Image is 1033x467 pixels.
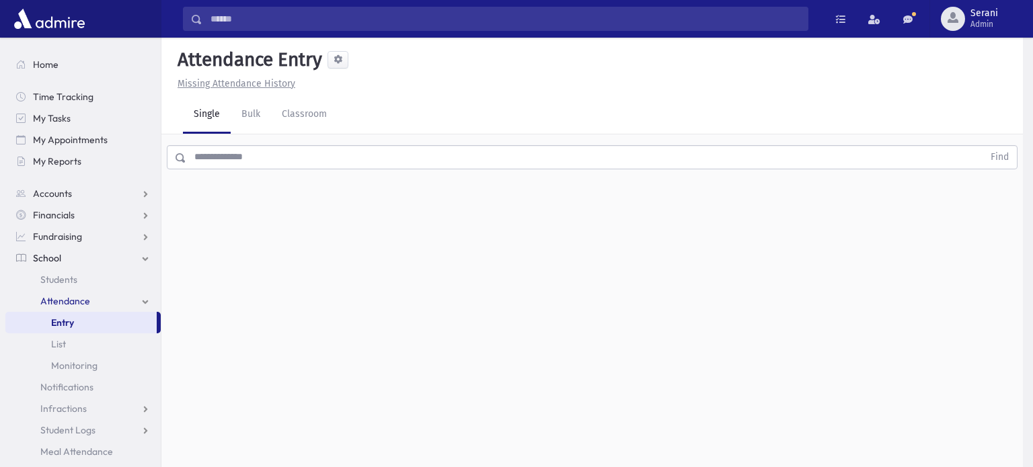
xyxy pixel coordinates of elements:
a: Attendance [5,290,161,312]
a: Fundraising [5,226,161,247]
span: Entry [51,316,74,329]
span: Admin [970,19,998,30]
span: Attendance [40,295,90,307]
span: Financials [33,209,75,221]
span: My Reports [33,155,81,167]
span: Monitoring [51,359,98,372]
u: Missing Attendance History [178,78,295,89]
a: My Reports [5,151,161,172]
span: Notifications [40,381,93,393]
a: Time Tracking [5,86,161,108]
span: My Tasks [33,112,71,124]
a: School [5,247,161,269]
a: Students [5,269,161,290]
h5: Attendance Entry [172,48,322,71]
img: AdmirePro [11,5,88,32]
span: Students [40,273,77,286]
span: My Appointments [33,134,108,146]
a: Single [183,96,231,134]
a: Financials [5,204,161,226]
a: Monitoring [5,355,161,376]
span: Meal Attendance [40,445,113,458]
a: Notifications [5,376,161,398]
a: Student Logs [5,419,161,441]
a: List [5,333,161,355]
span: Time Tracking [33,91,93,103]
a: Missing Attendance History [172,78,295,89]
a: My Appointments [5,129,161,151]
input: Search [202,7,808,31]
a: Bulk [231,96,271,134]
a: Infractions [5,398,161,419]
a: Entry [5,312,157,333]
span: List [51,338,66,350]
a: Home [5,54,161,75]
span: Fundraising [33,230,82,243]
span: Infractions [40,402,87,415]
span: Accounts [33,187,72,200]
a: Classroom [271,96,338,134]
a: Accounts [5,183,161,204]
span: Home [33,58,59,71]
a: Meal Attendance [5,441,161,462]
span: Serani [970,8,998,19]
span: School [33,252,61,264]
span: Student Logs [40,424,95,436]
button: Find [983,146,1017,169]
a: My Tasks [5,108,161,129]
